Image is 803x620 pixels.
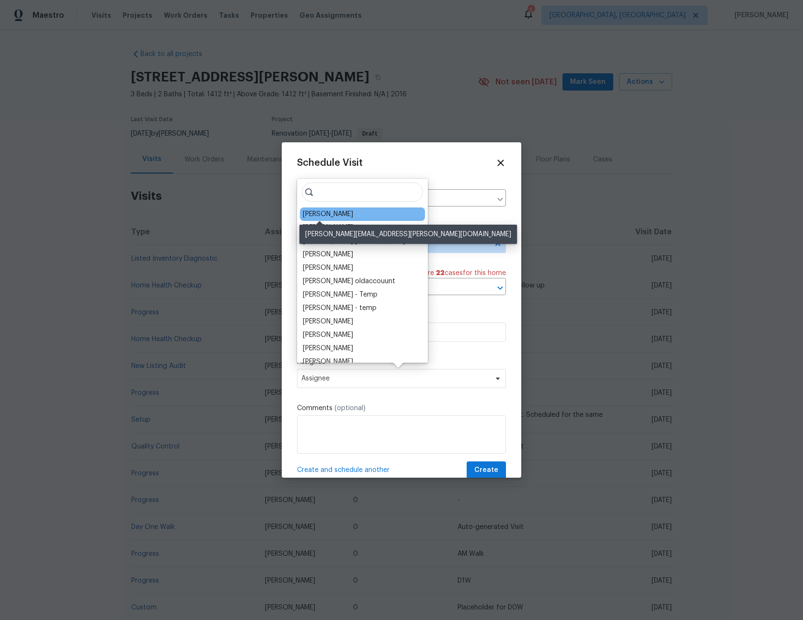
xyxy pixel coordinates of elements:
div: [PERSON_NAME] [303,209,353,219]
div: [PERSON_NAME] [303,344,353,353]
span: 22 [436,270,445,276]
div: [PERSON_NAME] [303,263,353,273]
div: [PERSON_NAME] [303,223,353,232]
div: [PERSON_NAME] [303,330,353,340]
div: [PERSON_NAME][EMAIL_ADDRESS][PERSON_NAME][DOMAIN_NAME] [299,225,517,244]
div: [PERSON_NAME] oldaccouunt [303,276,395,286]
button: Create [467,461,506,479]
span: Assignee [301,375,489,382]
span: Close [495,158,506,168]
div: [PERSON_NAME] [303,250,353,259]
span: (optional) [334,405,366,412]
button: Open [493,281,507,295]
div: [PERSON_NAME] - Temp [303,290,378,299]
span: There are case s for this home [406,268,506,278]
span: Create [474,464,498,476]
span: Create and schedule another [297,465,390,475]
div: [PERSON_NAME] [303,357,353,367]
div: [PERSON_NAME] [303,317,353,326]
label: Comments [297,403,506,413]
div: [PERSON_NAME] - temp [303,303,377,313]
span: Schedule Visit [297,158,363,168]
